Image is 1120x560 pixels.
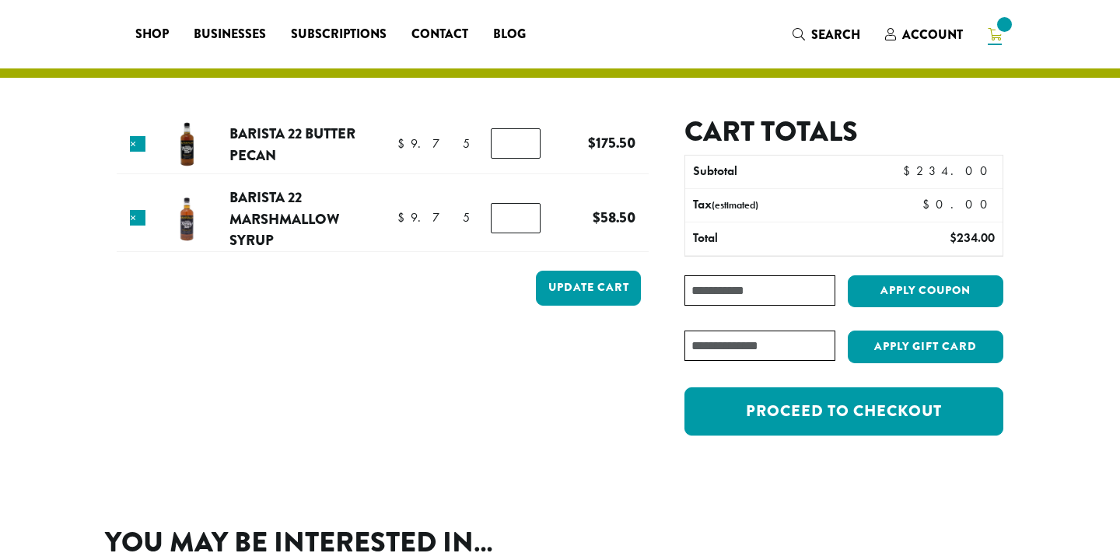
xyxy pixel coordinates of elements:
[873,22,975,47] a: Account
[130,136,145,152] a: Remove this item
[493,25,526,44] span: Blog
[194,25,266,44] span: Businesses
[685,189,910,222] th: Tax
[411,25,468,44] span: Contact
[397,209,470,226] bdi: 9.75
[811,26,860,44] span: Search
[950,229,995,246] bdi: 234.00
[181,22,278,47] a: Businesses
[536,271,641,306] button: Update cart
[780,22,873,47] a: Search
[588,132,596,153] span: $
[162,119,212,170] img: Barista 22 Butter Pecan Syrup
[712,198,758,212] small: (estimated)
[903,163,916,179] span: $
[291,25,387,44] span: Subscriptions
[588,132,635,153] bdi: 175.50
[593,207,600,228] span: $
[684,387,1003,436] a: Proceed to checkout
[278,22,399,47] a: Subscriptions
[135,25,169,44] span: Shop
[481,22,538,47] a: Blog
[922,196,936,212] span: $
[229,123,355,166] a: Barista 22 Butter Pecan
[848,331,1003,363] button: Apply Gift Card
[399,22,481,47] a: Contact
[902,26,963,44] span: Account
[491,203,541,233] input: Product quantity
[685,156,876,188] th: Subtotal
[491,128,541,158] input: Product quantity
[229,187,339,250] a: Barista 22 Marshmallow Syrup
[950,229,957,246] span: $
[593,207,635,228] bdi: 58.50
[848,275,1003,307] button: Apply coupon
[105,526,1015,559] h2: You may be interested in…
[130,210,145,226] a: Remove this item
[922,196,995,212] bdi: 0.00
[397,135,411,152] span: $
[684,115,1003,149] h2: Cart totals
[685,222,876,255] th: Total
[397,135,470,152] bdi: 9.75
[397,209,411,226] span: $
[123,22,181,47] a: Shop
[162,194,212,244] img: Barista 22 Marshmallow Syrup
[903,163,995,179] bdi: 234.00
